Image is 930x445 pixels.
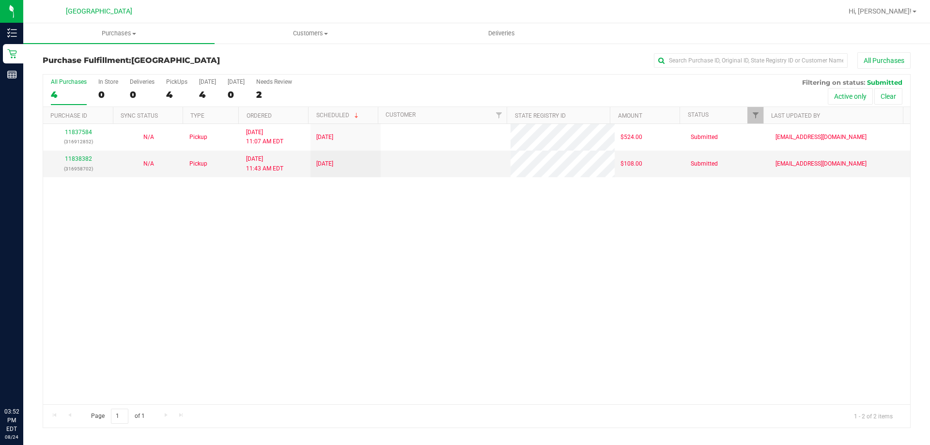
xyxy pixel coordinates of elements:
span: 1 - 2 of 2 items [846,409,900,423]
span: [DATE] [316,159,333,169]
a: 11838382 [65,155,92,162]
button: N/A [143,159,154,169]
span: [DATE] 11:07 AM EDT [246,128,283,146]
a: Sync Status [121,112,158,119]
div: [DATE] [199,78,216,85]
button: Active only [828,88,873,105]
a: Amount [618,112,642,119]
span: [DATE] [316,133,333,142]
a: Scheduled [316,112,360,119]
span: Not Applicable [143,134,154,140]
span: [EMAIL_ADDRESS][DOMAIN_NAME] [775,159,867,169]
a: Customers [215,23,406,44]
span: Submitted [691,159,718,169]
a: 11837584 [65,129,92,136]
p: 08/24 [4,433,19,441]
a: Last Updated By [771,112,820,119]
span: Purchases [23,29,215,38]
div: 0 [130,89,155,100]
span: [DATE] 11:43 AM EDT [246,154,283,173]
span: $108.00 [620,159,642,169]
inline-svg: Inventory [7,28,17,38]
div: In Store [98,78,118,85]
a: Purchases [23,23,215,44]
span: Customers [215,29,405,38]
button: Clear [874,88,902,105]
span: [GEOGRAPHIC_DATA] [66,7,132,15]
p: (316958702) [49,164,108,173]
span: [GEOGRAPHIC_DATA] [131,56,220,65]
button: All Purchases [857,52,911,69]
a: Filter [491,107,507,123]
div: 0 [98,89,118,100]
div: 4 [51,89,87,100]
inline-svg: Reports [7,70,17,79]
div: [DATE] [228,78,245,85]
a: Purchase ID [50,112,87,119]
a: Deliveries [406,23,597,44]
span: Pickup [189,159,207,169]
a: Filter [747,107,763,123]
div: Deliveries [130,78,155,85]
span: Not Applicable [143,160,154,167]
p: (316912852) [49,137,108,146]
p: 03:52 PM EDT [4,407,19,433]
span: Page of 1 [83,409,153,424]
div: Needs Review [256,78,292,85]
div: 4 [199,89,216,100]
a: Type [190,112,204,119]
div: 0 [228,89,245,100]
span: Submitted [867,78,902,86]
div: 4 [166,89,187,100]
a: Status [688,111,709,118]
a: Ordered [247,112,272,119]
button: N/A [143,133,154,142]
span: Submitted [691,133,718,142]
span: Deliveries [475,29,528,38]
div: 2 [256,89,292,100]
span: Filtering on status: [802,78,865,86]
span: $524.00 [620,133,642,142]
inline-svg: Retail [7,49,17,59]
span: Hi, [PERSON_NAME]! [849,7,912,15]
input: Search Purchase ID, Original ID, State Registry ID or Customer Name... [654,53,848,68]
a: Customer [386,111,416,118]
h3: Purchase Fulfillment: [43,56,332,65]
input: 1 [111,409,128,424]
div: All Purchases [51,78,87,85]
span: Pickup [189,133,207,142]
span: [EMAIL_ADDRESS][DOMAIN_NAME] [775,133,867,142]
div: PickUps [166,78,187,85]
a: State Registry ID [515,112,566,119]
iframe: Resource center [10,368,39,397]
